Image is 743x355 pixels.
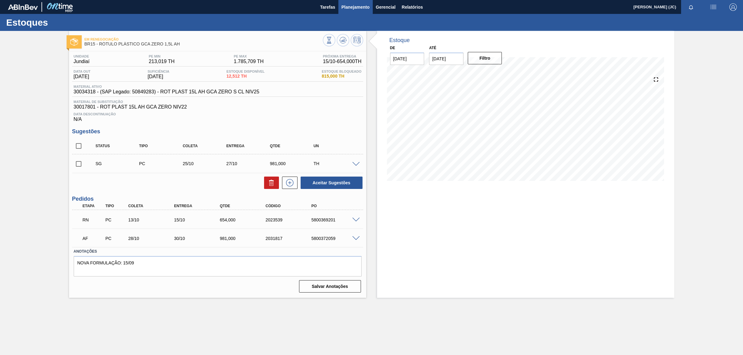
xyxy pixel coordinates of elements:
[310,204,362,208] div: PO
[322,70,361,73] span: Estoque Bloqueado
[181,161,231,166] div: 25/10/2025
[149,59,174,64] span: 213,019 TH
[351,34,363,46] button: Programar Estoque
[312,144,362,148] div: UN
[172,204,224,208] div: Entrega
[74,70,91,73] span: Data out
[74,74,91,79] span: [DATE]
[172,217,224,222] div: 15/10/2025
[85,42,323,46] span: BR15 - RÓTULO PLÁSTICO GCA ZERO 1,5L AH
[74,54,90,58] span: Unidade
[74,247,362,256] label: Anotações
[81,232,106,245] div: Aguardando Faturamento
[322,74,361,79] span: 815,000 TH
[94,161,144,166] div: Sugestão Criada
[390,46,395,50] label: De
[148,70,169,73] span: Suficiência
[389,37,410,44] div: Estoque
[149,54,174,58] span: PE MIN
[94,144,144,148] div: Status
[74,104,362,110] span: 30017801 - ROT PLAST 15L AH GCA ZERO NIV22
[298,176,363,190] div: Aceitar Sugestões
[402,3,423,11] span: Relatórios
[6,19,116,26] h1: Estoques
[74,85,259,88] span: Material ativo
[225,161,274,166] div: 27/10/2025
[323,34,335,46] button: Visão Geral dos Estoques
[104,217,128,222] div: Pedido de Compra
[74,112,362,116] span: Data Descontinuação
[81,204,106,208] div: Etapa
[468,52,502,64] button: Filtro
[172,236,224,241] div: 30/10/2025
[137,144,187,148] div: Tipo
[181,144,231,148] div: Coleta
[74,100,362,104] span: Material de Substituição
[74,59,90,64] span: Jundiaí
[268,161,318,166] div: 981,000
[85,37,323,41] span: Em renegociação
[337,34,349,46] button: Atualizar Gráfico
[729,3,737,11] img: Logout
[218,236,270,241] div: 981,000
[72,110,363,122] div: N/A
[72,196,363,202] h3: Pedidos
[127,204,179,208] div: Coleta
[81,213,106,227] div: Em renegociação
[234,59,264,64] span: 1.785,709 TH
[681,3,701,11] button: Notificações
[323,59,362,64] span: 15/10 - 654,000 TH
[429,46,436,50] label: Até
[710,3,717,11] img: userActions
[218,204,270,208] div: Qtde
[320,3,335,11] span: Tarefas
[264,204,316,208] div: Código
[312,161,362,166] div: TH
[310,217,362,222] div: 5800369201
[264,217,316,222] div: 2023539
[227,74,265,79] span: 12,512 TH
[137,161,187,166] div: Pedido de Compra
[218,217,270,222] div: 654,000
[72,128,363,135] h3: Sugestões
[70,38,78,46] img: Ícone
[234,54,264,58] span: PE MAX
[429,53,463,65] input: dd/mm/yyyy
[104,204,128,208] div: Tipo
[83,217,104,222] p: RN
[104,236,128,241] div: Pedido de Compra
[225,144,274,148] div: Entrega
[310,236,362,241] div: 5800372059
[341,3,370,11] span: Planejamento
[127,236,179,241] div: 28/10/2025
[83,236,104,241] p: AF
[390,53,424,65] input: dd/mm/yyyy
[227,70,265,73] span: Estoque Disponível
[323,54,362,58] span: Próxima Entrega
[376,3,396,11] span: Gerencial
[279,177,298,189] div: Nova sugestão
[261,177,279,189] div: Excluir Sugestões
[264,236,316,241] div: 2031817
[74,89,259,95] span: 30034318 - (SAP Legado: 50849283) - ROT PLAST 15L AH GCA ZERO S CL NIV25
[127,217,179,222] div: 13/10/2025
[268,144,318,148] div: Qtde
[74,256,362,276] textarea: NOVA FORMULAÇÃO: 15/09
[299,280,361,293] button: Salvar Anotações
[301,177,363,189] button: Aceitar Sugestões
[8,4,38,10] img: TNhmsLtSVTkK8tSr43FrP2fwEKptu5GPRR3wAAAABJRU5ErkJggg==
[148,74,169,79] span: [DATE]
